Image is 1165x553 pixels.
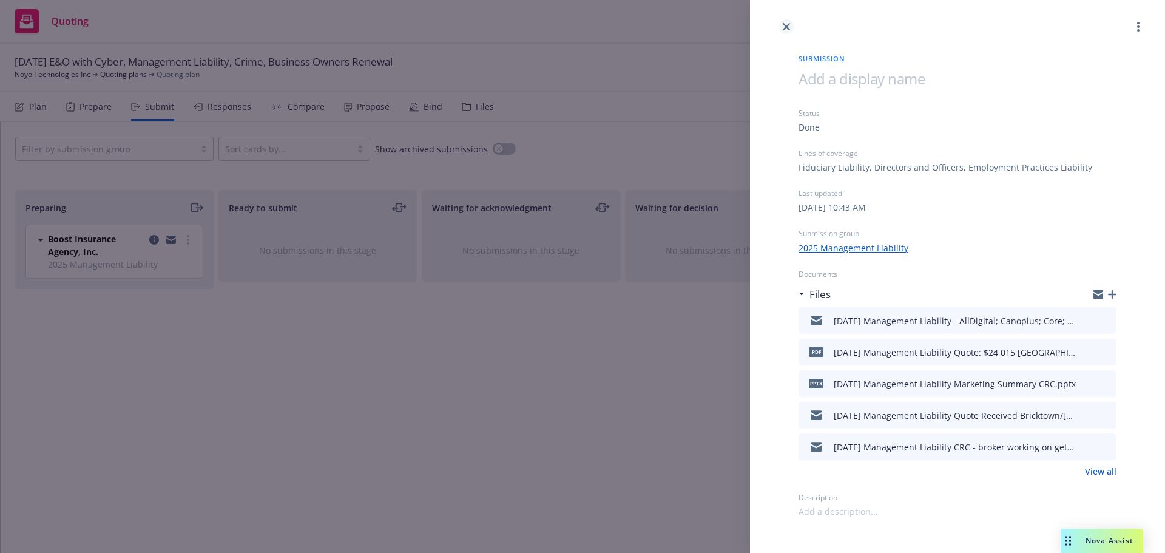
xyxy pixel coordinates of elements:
[799,269,1116,279] div: Documents
[1081,408,1091,422] button: download file
[834,409,1076,422] div: [DATE] Management Liability Quote Received Bricktown/[GEOGRAPHIC_DATA]/CRC.msg
[809,287,831,302] h3: Files
[799,492,1116,503] div: Description
[1061,529,1076,553] div: Drag to move
[1101,408,1112,422] button: preview file
[1086,535,1133,546] span: Nova Assist
[799,121,820,134] div: Done
[1081,313,1091,328] button: download file
[1101,376,1112,391] button: preview file
[799,242,908,254] a: 2025 Management Liability
[1061,529,1143,553] button: Nova Assist
[799,53,1116,64] span: Submission
[1081,439,1091,454] button: download file
[834,441,1076,453] div: [DATE] Management Liability CRC - broker working on getting quotes.msg
[799,108,1116,118] div: Status
[1081,345,1091,359] button: download file
[834,314,1076,327] div: [DATE] Management Liability - AllDigital; Canopius; Core; ERisk; MSI; Orion INDICATIONS CRC Group...
[809,379,823,388] span: pptx
[834,346,1076,359] div: [DATE] Management Liability Quote: $24,015 [GEOGRAPHIC_DATA]/[GEOGRAPHIC_DATA]/CRC.pdf
[799,148,1116,158] div: Lines of coverage
[799,201,866,214] div: [DATE] 10:43 AM
[799,161,1092,174] div: Fiduciary Liability, Directors and Officers, Employment Practices Liability
[809,347,823,356] span: pdf
[799,228,1116,239] div: Submission group
[799,287,831,302] div: Files
[1131,19,1146,34] a: more
[1081,376,1091,391] button: download file
[1085,465,1116,478] a: View all
[1101,439,1112,454] button: preview file
[834,378,1076,390] div: [DATE] Management Liability Marketing Summary CRC.pptx
[779,19,794,34] a: close
[1101,313,1112,328] button: preview file
[1101,345,1112,359] button: preview file
[799,188,1116,198] div: Last updated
